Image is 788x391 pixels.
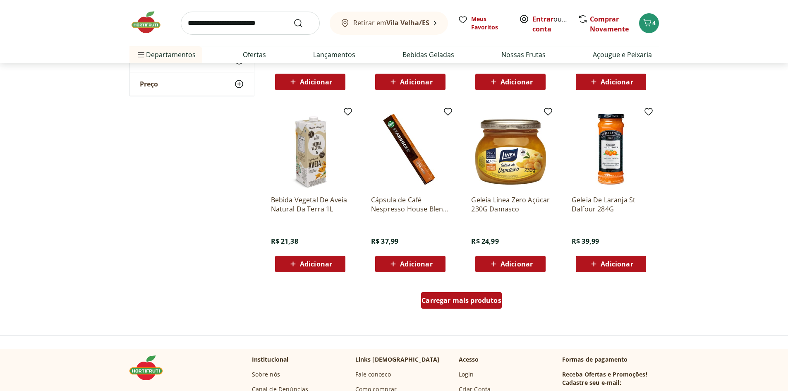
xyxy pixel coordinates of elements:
a: Entrar [532,14,553,24]
a: Geleia De Laranja St Dalfour 284G [572,195,650,213]
button: Adicionar [275,74,345,90]
h3: Cadastre seu e-mail: [562,379,621,387]
span: Adicionar [400,79,432,85]
a: Ofertas [243,50,266,60]
button: Adicionar [576,74,646,90]
span: R$ 24,99 [471,237,498,246]
span: Carregar mais produtos [422,297,501,304]
a: Açougue e Peixaria [593,50,652,60]
p: Formas de pagamento [562,355,659,364]
span: R$ 21,38 [271,237,298,246]
img: Cápsula de Café Nespresso House Blend Starbucks 10 Cápsulas [371,110,450,189]
button: Adicionar [576,256,646,272]
button: Preço [130,72,254,96]
span: Departamentos [136,45,196,65]
span: R$ 37,99 [371,237,398,246]
button: Submit Search [293,18,313,28]
a: Sobre nós [252,370,280,379]
b: Vila Velha/ES [386,18,429,27]
button: Adicionar [375,74,445,90]
span: Adicionar [300,79,332,85]
span: R$ 39,99 [572,237,599,246]
a: Criar conta [532,14,578,34]
img: Hortifruti [129,10,171,35]
button: Menu [136,45,146,65]
span: Meus Favoritos [471,15,509,31]
button: Carrinho [639,13,659,33]
a: Meus Favoritos [458,15,509,31]
a: Geleia Linea Zero Açúcar 230G Damasco [471,195,550,213]
a: Lançamentos [313,50,355,60]
span: Retirar em [353,19,429,26]
span: Adicionar [601,261,633,267]
img: Hortifruti [129,355,171,380]
input: search [181,12,320,35]
button: Adicionar [375,256,445,272]
button: Retirar emVila Velha/ES [330,12,448,35]
a: Comprar Novamente [590,14,629,34]
a: Bebidas Geladas [402,50,454,60]
span: Adicionar [601,79,633,85]
p: Institucional [252,355,289,364]
a: Login [459,370,474,379]
button: Adicionar [475,74,546,90]
span: ou [532,14,569,34]
span: Preço [140,80,158,88]
button: Adicionar [275,256,345,272]
h3: Receba Ofertas e Promoções! [562,370,647,379]
button: Adicionar [475,256,546,272]
span: 4 [652,19,656,27]
img: Bebida Vegetal De Aveia Natural Da Terra 1L [271,110,350,189]
span: Adicionar [300,261,332,267]
a: Bebida Vegetal De Aveia Natural Da Terra 1L [271,195,350,213]
a: Carregar mais produtos [421,292,502,312]
span: Adicionar [501,79,533,85]
a: Nossas Frutas [501,50,546,60]
span: Adicionar [501,261,533,267]
img: Geleia Linea Zero Açúcar 230G Damasco [471,110,550,189]
a: Cápsula de Café Nespresso House Blend Starbucks 10 Cápsulas [371,195,450,213]
p: Acesso [459,355,479,364]
a: Fale conosco [355,370,391,379]
p: Links [DEMOGRAPHIC_DATA] [355,355,440,364]
img: Geleia De Laranja St Dalfour 284G [572,110,650,189]
span: Adicionar [400,261,432,267]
